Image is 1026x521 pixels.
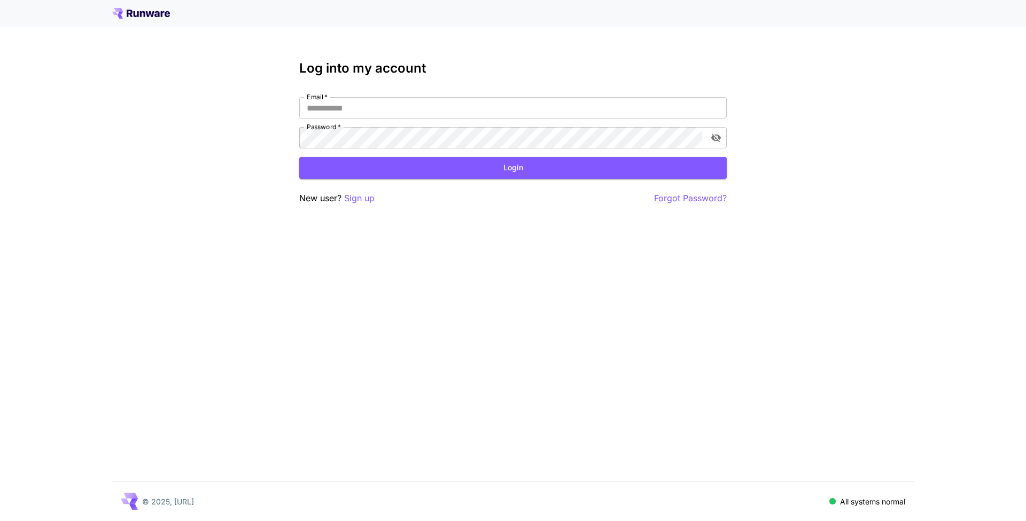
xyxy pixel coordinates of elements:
button: Login [299,157,727,179]
p: © 2025, [URL] [142,496,194,507]
button: Sign up [344,192,375,205]
h3: Log into my account [299,61,727,76]
label: Password [307,122,341,131]
p: All systems normal [840,496,905,507]
button: toggle password visibility [706,128,726,147]
p: New user? [299,192,375,205]
label: Email [307,92,328,101]
button: Forgot Password? [654,192,727,205]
